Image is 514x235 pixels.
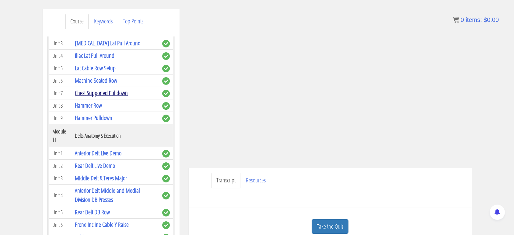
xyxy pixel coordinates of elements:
[49,62,72,74] td: Unit 5
[75,39,141,47] a: [MEDICAL_DATA] Lat Pull Around
[75,220,129,229] a: Prone Incline Cable Y Raise
[162,40,170,47] span: complete
[49,37,72,50] td: Unit 3
[162,192,170,199] span: complete
[162,90,170,97] span: complete
[466,16,482,23] span: items:
[460,16,464,23] span: 0
[89,14,117,29] a: Keywords
[162,162,170,170] span: complete
[49,124,72,147] th: Module 11
[75,101,102,109] a: Hammer Row
[453,16,499,23] a: 0 items: $0.00
[162,52,170,60] span: complete
[75,149,121,157] a: Anterior Delt Live Demo
[49,185,72,206] td: Unit 4
[49,50,72,62] td: Unit 4
[49,219,72,231] td: Unit 6
[484,16,487,23] span: $
[49,112,72,124] td: Unit 9
[49,172,72,185] td: Unit 3
[212,173,240,188] a: Transcript
[453,17,459,23] img: icon11.png
[75,174,127,182] a: Middle Delt & Teres Major
[49,87,72,99] td: Unit 7
[75,76,117,85] a: Machine Seated Row
[65,14,89,29] a: Course
[162,115,170,122] span: complete
[484,16,499,23] bdi: 0.00
[75,51,114,60] a: Iliac Lat Pull Around
[162,65,170,72] span: complete
[75,64,116,72] a: Lat Cable Row Setup
[75,208,110,216] a: Rear Delt DB Row
[162,102,170,110] span: complete
[118,14,148,29] a: Top Points
[49,147,72,160] td: Unit 1
[49,206,72,219] td: Unit 5
[162,150,170,157] span: complete
[162,175,170,182] span: complete
[75,161,115,170] a: Rear Delt Live Demo
[75,89,128,97] a: Chest Supported Pulldown
[49,74,72,87] td: Unit 6
[162,77,170,85] span: complete
[49,160,72,172] td: Unit 2
[75,114,112,122] a: Hammer Pulldown
[241,173,271,188] a: Resources
[49,99,72,112] td: Unit 8
[75,186,140,204] a: Anterior Delt Middle and Medial Division DB Presses
[72,124,159,147] th: Delts Anatomy & Execution
[162,209,170,216] span: complete
[162,221,170,229] span: complete
[312,219,348,234] a: Take the Quiz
